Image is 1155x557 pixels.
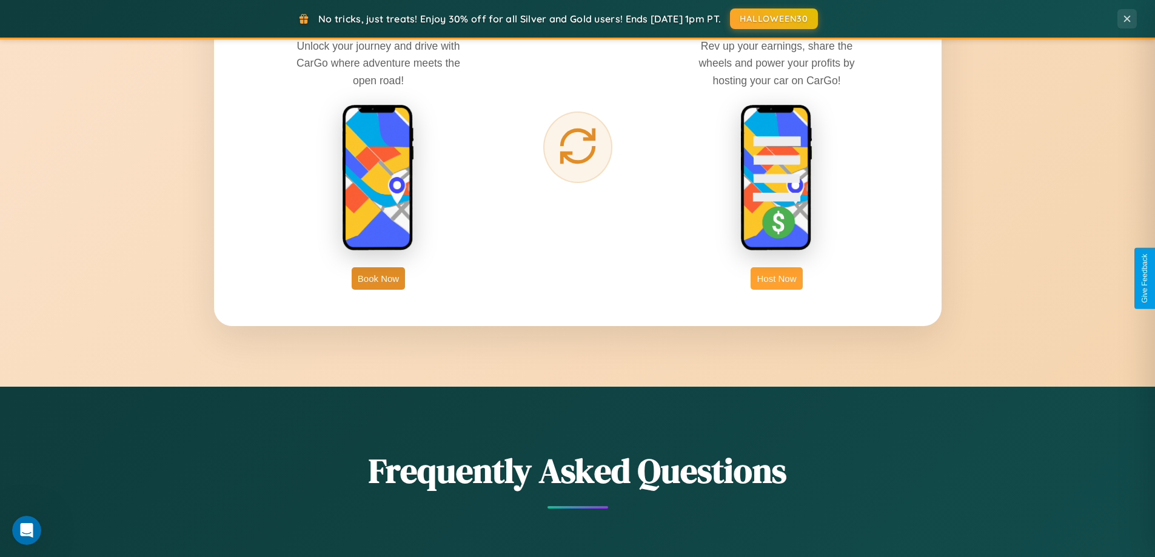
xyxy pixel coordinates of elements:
p: Unlock your journey and drive with CarGo where adventure meets the open road! [287,38,469,88]
img: rent phone [342,104,415,252]
h2: Frequently Asked Questions [214,447,942,494]
p: Rev up your earnings, share the wheels and power your profits by hosting your car on CarGo! [686,38,868,88]
div: Give Feedback [1140,254,1149,303]
iframe: Intercom live chat [12,516,41,545]
img: host phone [740,104,813,252]
button: Book Now [352,267,405,290]
span: No tricks, just treats! Enjoy 30% off for all Silver and Gold users! Ends [DATE] 1pm PT. [318,13,721,25]
button: HALLOWEEN30 [730,8,818,29]
button: Host Now [751,267,802,290]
